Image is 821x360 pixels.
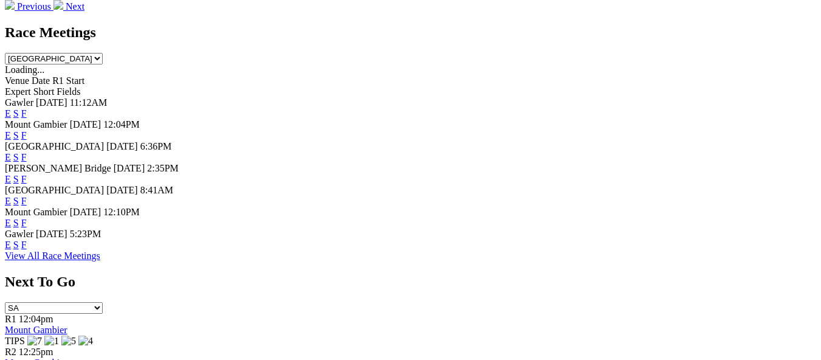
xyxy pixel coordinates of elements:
a: S [13,130,19,140]
a: View All Race Meetings [5,251,100,261]
a: S [13,174,19,184]
h2: Next To Go [5,274,816,290]
a: S [13,152,19,162]
span: Gawler [5,97,33,108]
span: R1 [5,314,16,324]
span: [PERSON_NAME] Bridge [5,163,111,173]
span: R1 Start [52,75,84,86]
a: F [21,152,27,162]
span: 12:04PM [103,119,140,130]
a: F [21,218,27,228]
a: Next [53,1,84,12]
span: 12:25pm [19,347,53,357]
span: Venue [5,75,29,86]
a: S [13,240,19,250]
span: Short [33,86,55,97]
span: 12:04pm [19,314,53,324]
a: E [5,108,11,119]
a: E [5,174,11,184]
span: [GEOGRAPHIC_DATA] [5,141,104,151]
a: Mount Gambier [5,325,67,335]
span: Next [66,1,84,12]
a: S [13,108,19,119]
img: 5 [61,336,76,347]
span: [DATE] [106,141,138,151]
a: E [5,240,11,250]
span: 11:12AM [70,97,108,108]
a: S [13,196,19,206]
a: F [21,108,27,119]
a: F [21,240,27,250]
a: Previous [5,1,53,12]
a: E [5,218,11,228]
span: [DATE] [36,229,67,239]
h2: Race Meetings [5,24,816,41]
a: F [21,196,27,206]
span: Expert [5,86,31,97]
img: 4 [78,336,93,347]
span: [DATE] [70,207,101,217]
img: 1 [44,336,59,347]
span: [DATE] [106,185,138,195]
span: Fields [57,86,80,97]
span: [DATE] [70,119,101,130]
span: Mount Gambier [5,119,67,130]
span: [DATE] [114,163,145,173]
span: 8:41AM [140,185,173,195]
a: E [5,130,11,140]
a: E [5,152,11,162]
span: 2:35PM [147,163,179,173]
span: Loading... [5,64,44,75]
span: R2 [5,347,16,357]
span: TIPS [5,336,25,346]
span: 5:23PM [70,229,101,239]
a: S [13,218,19,228]
span: Previous [17,1,51,12]
span: Date [32,75,50,86]
a: E [5,196,11,206]
span: 12:10PM [103,207,140,217]
span: Gawler [5,229,33,239]
span: [DATE] [36,97,67,108]
a: F [21,130,27,140]
span: [GEOGRAPHIC_DATA] [5,185,104,195]
span: 6:36PM [140,141,172,151]
span: Mount Gambier [5,207,67,217]
a: F [21,174,27,184]
img: 7 [27,336,42,347]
